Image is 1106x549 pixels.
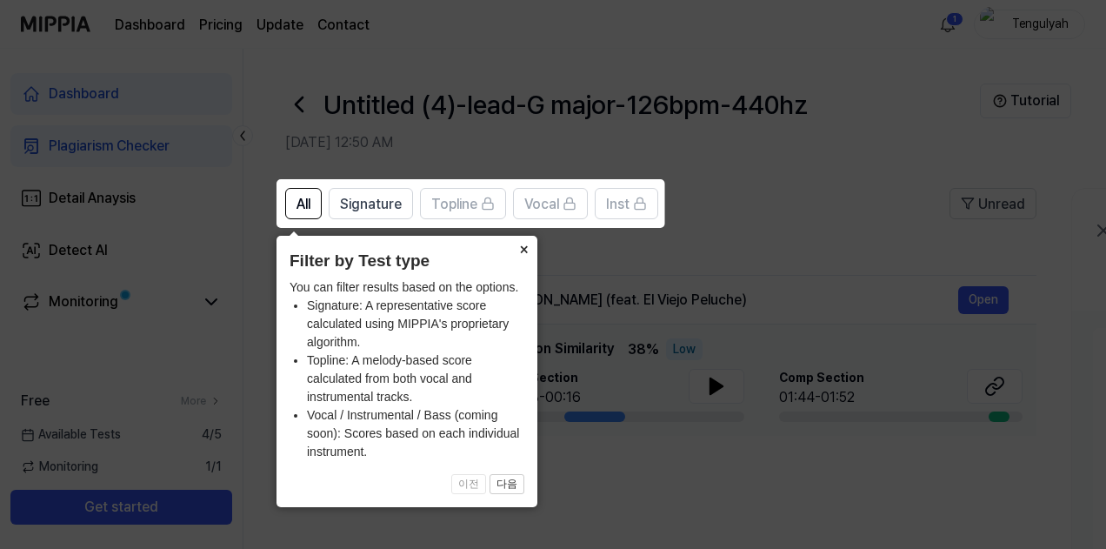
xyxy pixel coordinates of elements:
span: Topline [431,194,477,215]
div: You can filter results based on the options. [290,278,524,461]
li: Signature: A representative score calculated using MIPPIA's proprietary algorithm. [307,297,524,351]
button: Close [510,236,537,260]
header: Filter by Test type [290,249,524,274]
span: Signature [340,194,402,215]
span: All [296,194,310,215]
span: Vocal [524,194,559,215]
button: Topline [420,188,506,219]
button: Signature [329,188,413,219]
button: Inst [595,188,658,219]
li: Vocal / Instrumental / Bass (coming soon): Scores based on each individual instrument. [307,406,524,461]
span: Inst [606,194,630,215]
button: All [285,188,322,219]
button: Vocal [513,188,588,219]
button: 다음 [490,474,524,495]
li: Topline: A melody-based score calculated from both vocal and instrumental tracks. [307,351,524,406]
